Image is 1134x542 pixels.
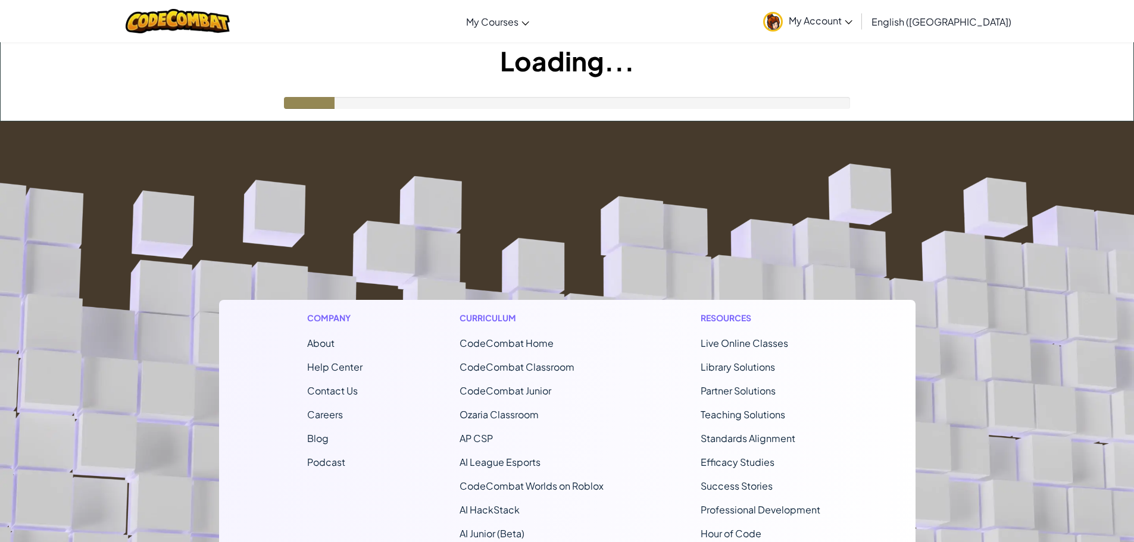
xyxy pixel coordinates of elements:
[701,337,788,349] a: Live Online Classes
[307,384,358,397] span: Contact Us
[701,480,773,492] a: Success Stories
[701,527,761,540] a: Hour of Code
[307,312,363,324] h1: Company
[866,5,1017,37] a: English ([GEOGRAPHIC_DATA])
[701,456,774,468] a: Efficacy Studies
[307,432,329,444] a: Blog
[701,408,785,421] a: Teaching Solutions
[460,361,574,373] a: CodeCombat Classroom
[466,15,518,28] span: My Courses
[701,432,795,444] a: Standards Alignment
[307,337,335,349] a: About
[701,503,820,516] a: Professional Development
[126,9,230,33] img: CodeCombat logo
[307,361,363,373] a: Help Center
[460,312,604,324] h1: Curriculum
[307,456,345,468] a: Podcast
[701,361,775,373] a: Library Solutions
[460,408,539,421] a: Ozaria Classroom
[701,312,827,324] h1: Resources
[789,14,852,27] span: My Account
[460,432,493,444] a: AP CSP
[460,337,554,349] span: CodeCombat Home
[460,384,551,397] a: CodeCombat Junior
[701,384,776,397] a: Partner Solutions
[460,456,541,468] a: AI League Esports
[1,42,1133,79] h1: Loading...
[757,2,858,40] a: My Account
[307,408,343,421] a: Careers
[460,5,535,37] a: My Courses
[460,480,604,492] a: CodeCombat Worlds on Roblox
[871,15,1011,28] span: English ([GEOGRAPHIC_DATA])
[763,12,783,32] img: avatar
[460,503,520,516] a: AI HackStack
[460,527,524,540] a: AI Junior (Beta)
